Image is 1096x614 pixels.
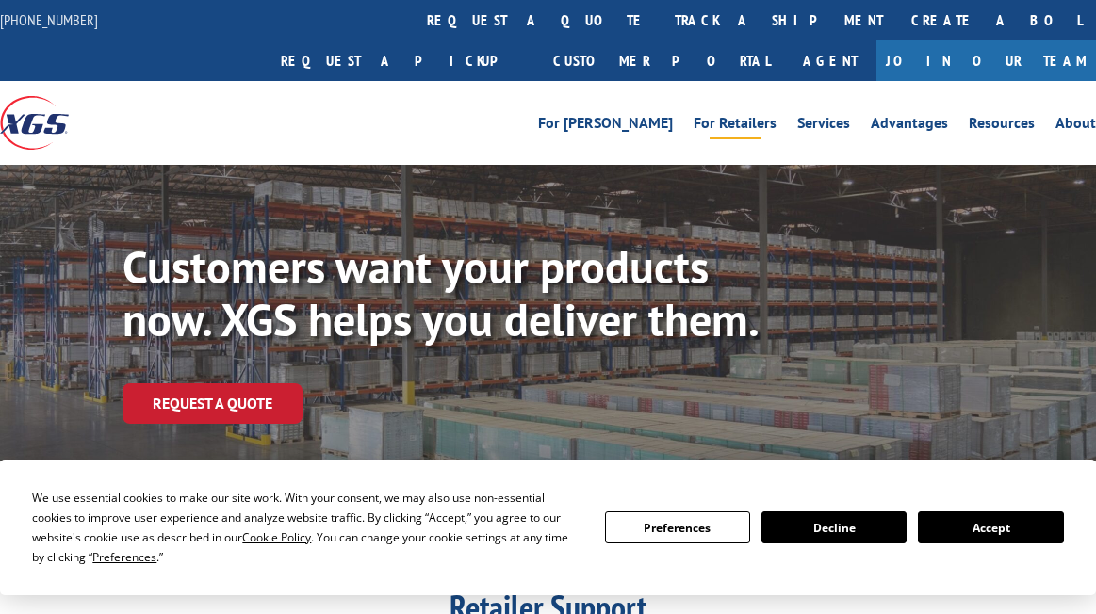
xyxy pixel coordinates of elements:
a: Agent [784,40,876,81]
a: Advantages [871,116,948,137]
a: Join Our Team [876,40,1096,81]
a: Resources [969,116,1035,137]
button: Decline [761,511,907,543]
a: For [PERSON_NAME] [538,116,673,137]
a: About [1055,116,1096,137]
span: Cookie Policy [242,529,311,545]
button: Accept [918,511,1063,543]
a: Request a pickup [267,40,539,81]
a: Services [797,116,850,137]
a: Request a Quote [123,383,303,424]
a: For Retailers [694,116,777,137]
p: Customers want your products now. XGS helps you deliver them. [123,240,798,346]
div: We use essential cookies to make our site work. With your consent, we may also use non-essential ... [32,488,581,567]
a: Customer Portal [539,40,784,81]
span: Preferences [92,549,156,565]
button: Preferences [605,511,750,543]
